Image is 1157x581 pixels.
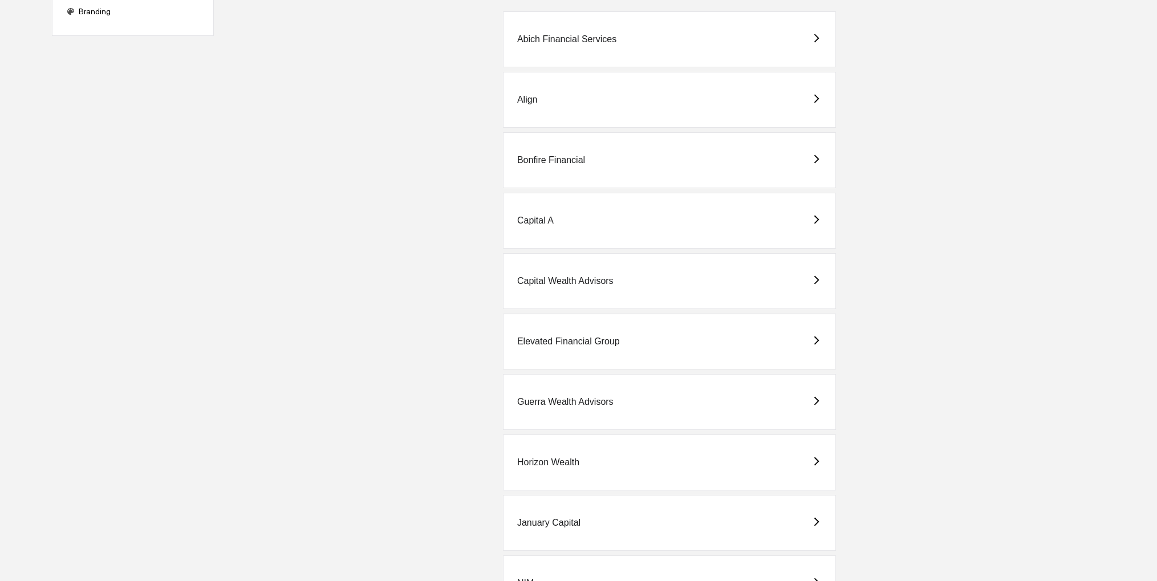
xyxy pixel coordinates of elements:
[517,216,554,226] div: Capital A
[1018,363,1076,372] a: Powered byPylon
[517,397,614,407] div: Guerra Wealth Advisors
[517,34,616,44] div: Abich Financial Services
[517,155,585,165] div: Bonfire Financial
[517,457,579,468] div: Horizon Wealth
[517,276,614,286] div: Capital Wealth Advisors
[62,1,204,22] div: Branding
[1052,363,1076,372] span: Pylon
[517,336,620,347] div: Elevated Financial Group
[517,518,580,528] div: January Capital
[517,95,538,105] div: Align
